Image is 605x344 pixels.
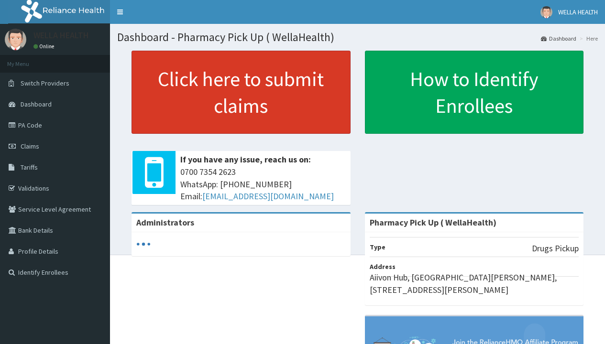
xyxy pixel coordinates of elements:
[180,154,311,165] b: If you have any issue, reach us on:
[370,271,579,296] p: Aiivon Hub, [GEOGRAPHIC_DATA][PERSON_NAME], [STREET_ADDRESS][PERSON_NAME]
[370,262,396,271] b: Address
[136,217,194,228] b: Administrators
[132,51,351,134] a: Click here to submit claims
[21,142,39,150] span: Claims
[540,6,552,18] img: User Image
[202,191,334,202] a: [EMAIL_ADDRESS][DOMAIN_NAME]
[532,242,579,255] p: Drugs Pickup
[21,79,69,87] span: Switch Providers
[33,43,56,50] a: Online
[21,100,52,108] span: Dashboard
[21,163,38,172] span: Tariffs
[370,217,496,228] strong: Pharmacy Pick Up ( WellaHealth)
[541,34,576,43] a: Dashboard
[365,51,584,134] a: How to Identify Enrollees
[558,8,598,16] span: WELLA HEALTH
[370,243,385,251] b: Type
[33,31,89,40] p: WELLA HEALTH
[117,31,598,43] h1: Dashboard - Pharmacy Pick Up ( WellaHealth)
[577,34,598,43] li: Here
[180,166,346,203] span: 0700 7354 2623 WhatsApp: [PHONE_NUMBER] Email:
[5,29,26,50] img: User Image
[136,237,151,251] svg: audio-loading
